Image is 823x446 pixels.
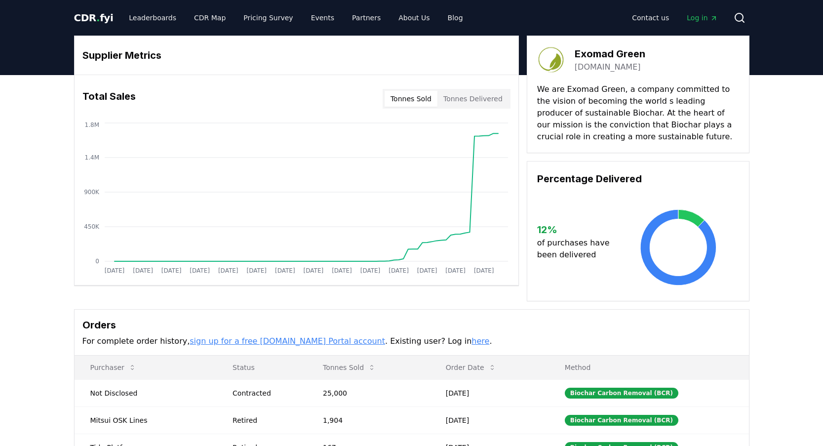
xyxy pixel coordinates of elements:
[438,358,504,377] button: Order Date
[537,237,618,261] p: of purchases have been delivered
[218,267,238,274] tspan: [DATE]
[303,267,323,274] tspan: [DATE]
[575,46,645,61] h3: Exomad Green
[437,91,509,107] button: Tonnes Delivered
[537,83,739,143] p: We are Exomad Green, a company committed to the vision of becoming the world s leading producer o...
[473,267,494,274] tspan: [DATE]
[84,122,99,128] tspan: 1.8M
[344,9,389,27] a: Partners
[84,189,100,196] tspan: 900K
[74,12,114,24] span: CDR fyi
[225,363,299,372] p: Status
[186,9,234,27] a: CDR Map
[161,267,181,274] tspan: [DATE]
[303,9,342,27] a: Events
[233,388,299,398] div: Contracted
[233,415,299,425] div: Retired
[235,9,301,27] a: Pricing Survey
[565,388,678,399] div: Biochar Carbon Removal (BCR)
[75,379,217,406] td: Not Disclosed
[315,358,384,377] button: Tonnes Sold
[575,61,641,73] a: [DOMAIN_NAME]
[75,406,217,434] td: Mitsui OSK Lines
[121,9,184,27] a: Leaderboards
[565,415,678,426] div: Biochar Carbon Removal (BCR)
[687,13,717,23] span: Log in
[121,9,470,27] nav: Main
[246,267,267,274] tspan: [DATE]
[624,9,725,27] nav: Main
[471,336,489,346] a: here
[82,48,510,63] h3: Supplier Metrics
[445,267,466,274] tspan: [DATE]
[537,46,565,74] img: Exomad Green-logo
[96,12,100,24] span: .
[430,379,549,406] td: [DATE]
[82,358,144,377] button: Purchaser
[95,258,99,265] tspan: 0
[440,9,471,27] a: Blog
[275,267,295,274] tspan: [DATE]
[82,318,741,332] h3: Orders
[307,406,430,434] td: 1,904
[389,267,409,274] tspan: [DATE]
[360,267,380,274] tspan: [DATE]
[84,223,100,230] tspan: 450K
[430,406,549,434] td: [DATE]
[307,379,430,406] td: 25,000
[74,11,114,25] a: CDR.fyi
[82,335,741,347] p: For complete order history, . Existing user? Log in .
[537,171,739,186] h3: Percentage Delivered
[557,363,741,372] p: Method
[624,9,677,27] a: Contact us
[190,267,210,274] tspan: [DATE]
[391,9,437,27] a: About Us
[385,91,437,107] button: Tonnes Sold
[104,267,124,274] tspan: [DATE]
[417,267,437,274] tspan: [DATE]
[332,267,352,274] tspan: [DATE]
[82,89,136,109] h3: Total Sales
[679,9,725,27] a: Log in
[133,267,153,274] tspan: [DATE]
[84,154,99,161] tspan: 1.4M
[537,222,618,237] h3: 12 %
[190,336,385,346] a: sign up for a free [DOMAIN_NAME] Portal account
